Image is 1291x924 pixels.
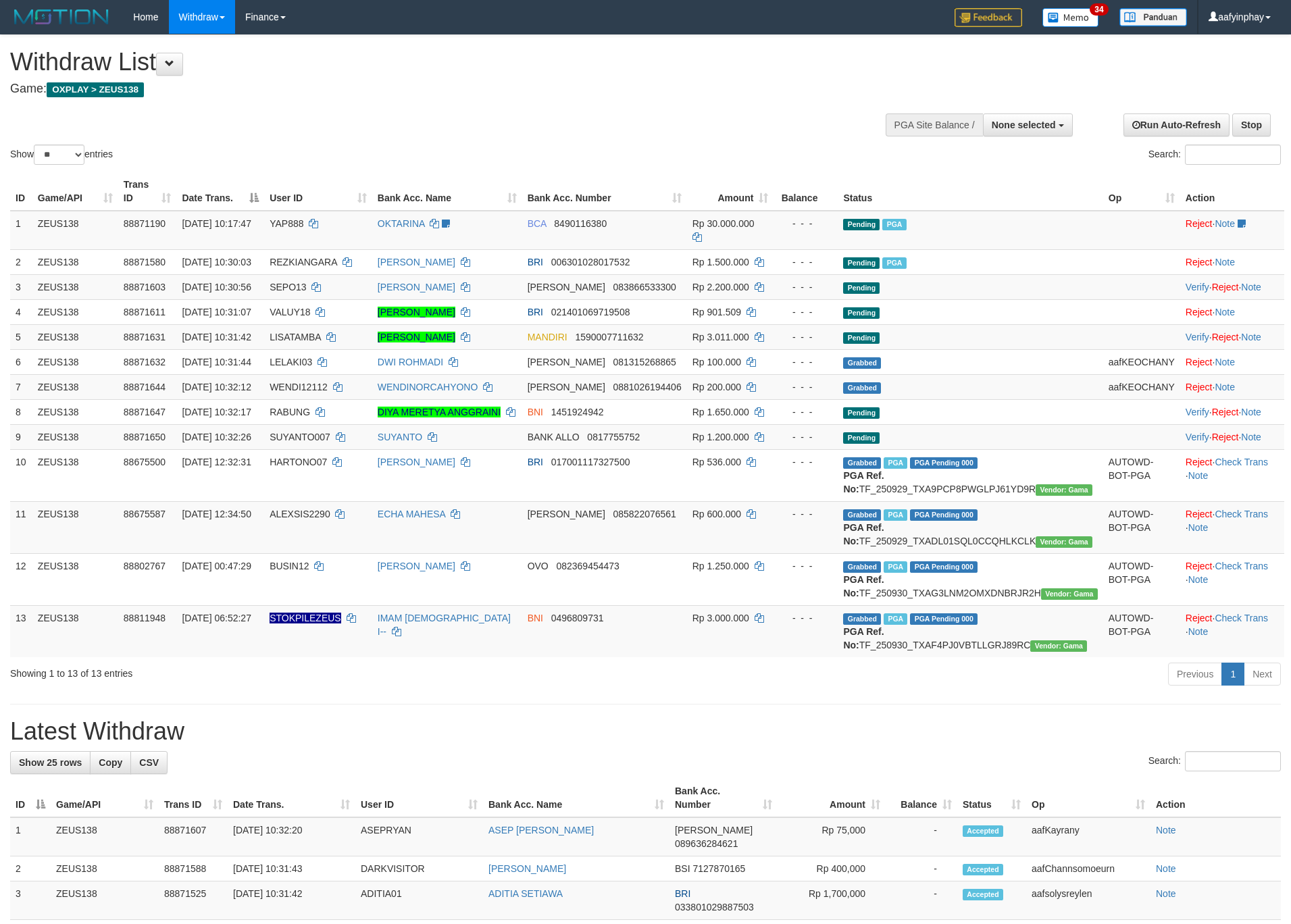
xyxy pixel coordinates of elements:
[130,751,168,774] a: CSV
[124,307,166,317] span: 88871611
[1150,779,1281,817] th: Action
[1180,501,1284,553] td: · ·
[779,330,832,344] div: - - -
[1186,407,1209,417] a: Verify
[159,817,228,856] td: 88871607
[692,561,749,571] span: Rp 1.250.000
[182,382,251,392] span: [DATE] 10:32:12
[1241,282,1261,292] a: Note
[1103,349,1180,374] td: aafKEOCHANY
[1186,218,1213,229] a: Reject
[528,282,605,292] span: [PERSON_NAME]
[10,661,528,680] div: Showing 1 to 13 of 13 entries
[10,779,51,817] th: ID: activate to sort column descending
[1188,626,1209,637] a: Note
[182,257,251,267] span: [DATE] 10:30:03
[270,407,310,417] span: RABUNG
[1180,399,1284,424] td: · ·
[159,856,228,881] td: 88871588
[378,357,443,367] a: DWI ROHMADI
[10,817,51,856] td: 1
[1026,817,1150,856] td: aafKayrany
[270,561,309,571] span: BUSIN12
[774,172,838,211] th: Balance
[1215,357,1235,367] a: Note
[1212,407,1239,417] a: Reject
[613,509,676,519] span: Copy 085822076561 to clipboard
[182,509,251,519] span: [DATE] 12:34:50
[910,457,978,469] span: PGA Pending
[270,457,327,467] span: HARTONO07
[228,817,355,856] td: [DATE] 10:32:20
[10,82,847,96] h4: Game:
[1180,211,1284,250] td: ·
[1186,307,1213,317] a: Reject
[270,332,321,342] span: LISATAMBA
[10,605,32,657] td: 13
[270,357,312,367] span: LELAKI03
[1148,751,1281,771] label: Search:
[1180,324,1284,349] td: · ·
[1036,484,1092,496] span: Vendor URL: https://trx31.1velocity.biz
[692,407,749,417] span: Rp 1.650.000
[10,553,32,605] td: 12
[843,307,880,319] span: Pending
[843,561,881,573] span: Grabbed
[270,613,341,623] span: Nama rekening ada tanda titik/strip, harap diedit
[779,430,832,444] div: - - -
[51,856,159,881] td: ZEUS138
[378,307,455,317] a: [PERSON_NAME]
[1212,432,1239,442] a: Reject
[228,856,355,881] td: [DATE] 10:31:43
[159,779,228,817] th: Trans ID: activate to sort column ascending
[1156,825,1176,836] a: Note
[556,561,619,571] span: Copy 082369454473 to clipboard
[692,218,755,229] span: Rp 30.000.000
[882,219,906,230] span: Marked by aafmaleo
[1186,457,1213,467] a: Reject
[124,561,166,571] span: 88802767
[10,7,113,27] img: MOTION_logo.png
[843,470,884,494] b: PGA Ref. No:
[1221,663,1244,686] a: 1
[843,357,881,369] span: Grabbed
[843,432,880,444] span: Pending
[10,399,32,424] td: 8
[1148,145,1281,165] label: Search:
[51,817,159,856] td: ZEUS138
[843,282,880,294] span: Pending
[1103,553,1180,605] td: AUTOWD-BOT-PGA
[1186,257,1213,267] a: Reject
[886,817,957,856] td: -
[32,424,118,449] td: ZEUS138
[613,382,681,392] span: Copy 0881026194406 to clipboard
[1036,536,1092,548] span: Vendor URL: https://trx31.1velocity.biz
[182,332,251,342] span: [DATE] 10:31:42
[779,355,832,369] div: - - -
[32,249,118,274] td: ZEUS138
[779,405,832,419] div: - - -
[955,8,1022,27] img: Feedback.jpg
[270,432,330,442] span: SUYANTO007
[34,145,84,165] select: Showentries
[779,455,832,469] div: - - -
[1215,509,1268,519] a: Check Trans
[1185,751,1281,771] input: Search:
[1241,407,1261,417] a: Note
[139,757,159,768] span: CSV
[1186,357,1213,367] a: Reject
[1156,863,1176,874] a: Note
[1103,449,1180,501] td: AUTOWD-BOT-PGA
[675,838,738,849] span: Copy 089636284621 to clipboard
[378,457,455,467] a: [PERSON_NAME]
[32,211,118,250] td: ZEUS138
[779,507,832,521] div: - - -
[10,49,847,76] h1: Withdraw List
[843,613,881,625] span: Grabbed
[32,324,118,349] td: ZEUS138
[1186,332,1209,342] a: Verify
[551,307,630,317] span: Copy 021401069719508 to clipboard
[124,357,166,367] span: 88871632
[10,299,32,324] td: 4
[1241,432,1261,442] a: Note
